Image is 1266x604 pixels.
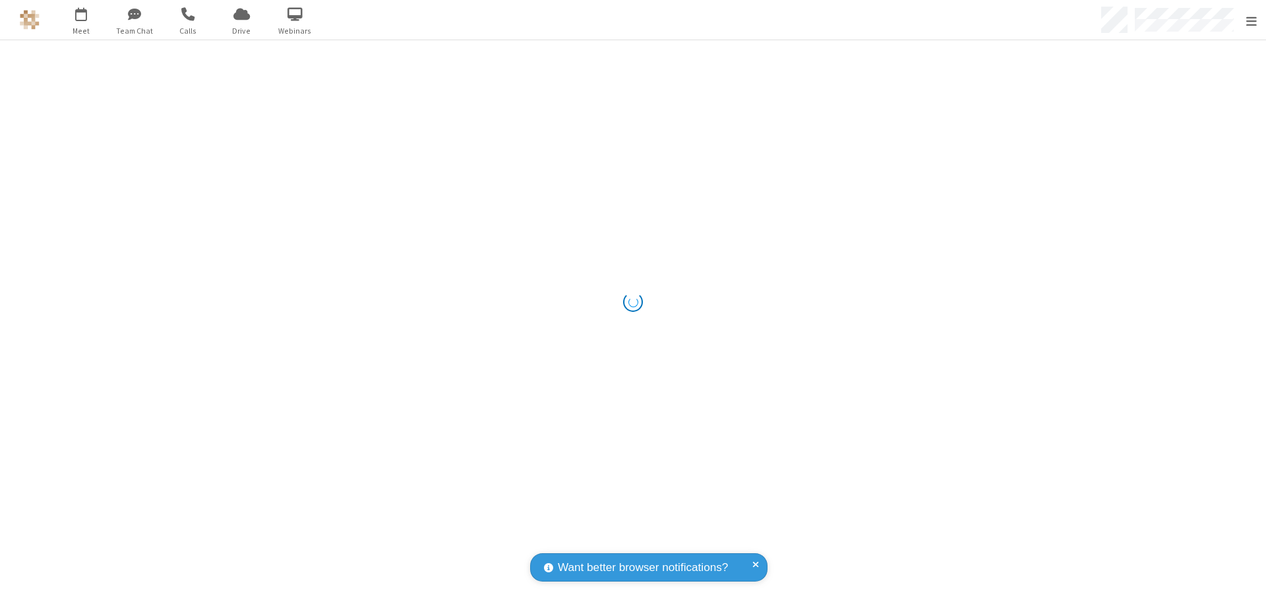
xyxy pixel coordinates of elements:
[558,559,728,576] span: Want better browser notifications?
[110,25,160,37] span: Team Chat
[164,25,213,37] span: Calls
[270,25,320,37] span: Webinars
[20,10,40,30] img: QA Selenium DO NOT DELETE OR CHANGE
[57,25,106,37] span: Meet
[217,25,266,37] span: Drive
